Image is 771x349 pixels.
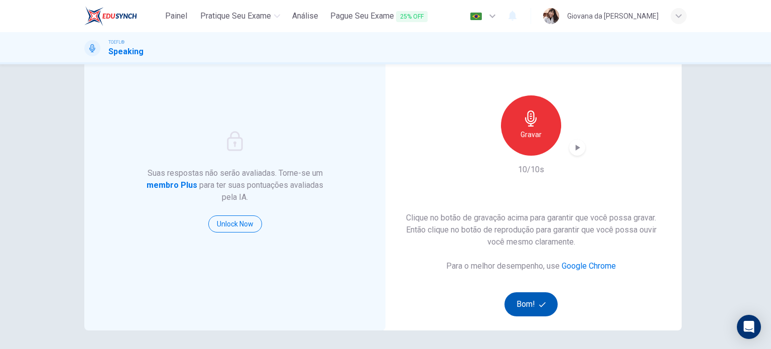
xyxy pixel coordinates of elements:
span: Pague Seu Exame [330,10,428,23]
a: EduSynch logo [84,6,160,26]
img: EduSynch logo [84,6,137,26]
a: Google Chrome [562,261,616,271]
button: Painel [160,7,192,25]
img: Profile picture [543,8,559,24]
div: Giovana da [PERSON_NAME] [567,10,659,22]
h6: Clique no botão de gravação acima para garantir que você possa gravar. Então clique no botão de r... [397,212,666,248]
button: Análise [288,7,322,25]
div: Open Intercom Messenger [737,315,761,339]
span: TOEFL® [108,39,124,46]
h6: Para o melhor desempenho, use [446,260,616,272]
a: Análise [288,7,322,26]
h6: 10/10s [518,164,544,176]
a: Painel [160,7,192,26]
h6: Gravar [521,129,542,141]
span: Painel [165,10,187,22]
button: Pague Seu Exame25% OFF [326,7,432,26]
button: Gravar [501,95,561,156]
h1: Speaking [108,46,144,58]
button: Pratique seu exame [196,7,284,25]
span: Pratique seu exame [200,10,271,22]
strong: membro Plus [147,180,197,190]
button: Unlock Now [208,215,262,232]
span: 25% OFF [396,11,428,22]
button: Bom! [504,292,558,316]
span: Análise [292,10,318,22]
h6: Suas respostas não serão avaliadas. Torne-se um para ter suas pontuações avaliadas pela IA. [145,167,326,203]
img: pt [470,13,482,20]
